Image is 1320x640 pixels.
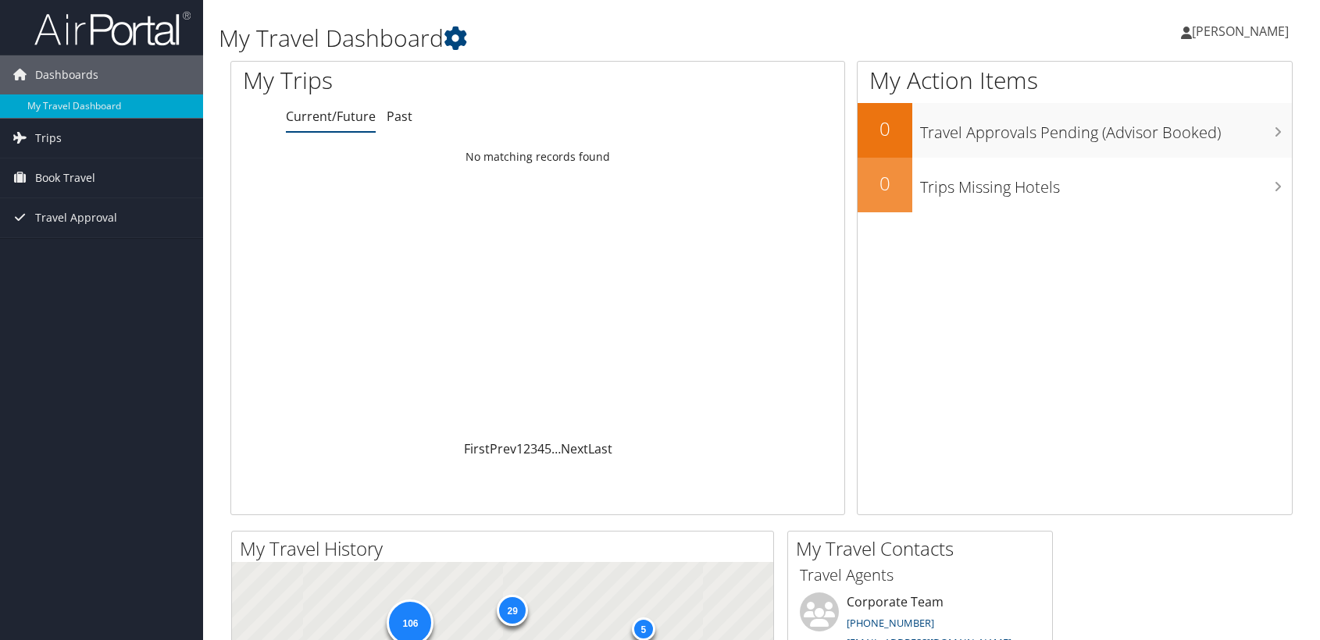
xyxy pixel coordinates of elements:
a: 4 [537,440,544,457]
a: Prev [490,440,516,457]
a: First [464,440,490,457]
a: Current/Future [286,108,376,125]
h2: 0 [858,116,912,142]
span: [PERSON_NAME] [1192,23,1289,40]
span: Trips [35,119,62,158]
a: 5 [544,440,551,457]
h2: 0 [858,170,912,197]
span: Dashboards [35,55,98,94]
h1: My Action Items [858,64,1292,97]
span: Book Travel [35,158,95,197]
a: [PHONE_NUMBER] [847,616,934,630]
a: 2 [523,440,530,457]
h3: Trips Missing Hotels [920,169,1292,198]
h2: My Travel Contacts [796,535,1052,562]
a: 3 [530,440,537,457]
span: Travel Approval [35,198,117,237]
h1: My Travel Dashboard [219,22,943,55]
a: [PERSON_NAME] [1181,8,1304,55]
a: 0Travel Approvals Pending (Advisor Booked) [858,103,1292,158]
td: No matching records found [231,143,844,171]
a: Next [561,440,588,457]
span: … [551,440,561,457]
h2: My Travel History [240,535,773,562]
h3: Travel Approvals Pending (Advisor Booked) [920,114,1292,144]
a: Past [387,108,412,125]
a: Last [588,440,612,457]
h3: Travel Agents [800,564,1040,586]
h1: My Trips [243,64,577,97]
a: 1 [516,440,523,457]
img: airportal-logo.png [34,10,191,47]
div: 29 [497,594,528,625]
a: 0Trips Missing Hotels [858,158,1292,212]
